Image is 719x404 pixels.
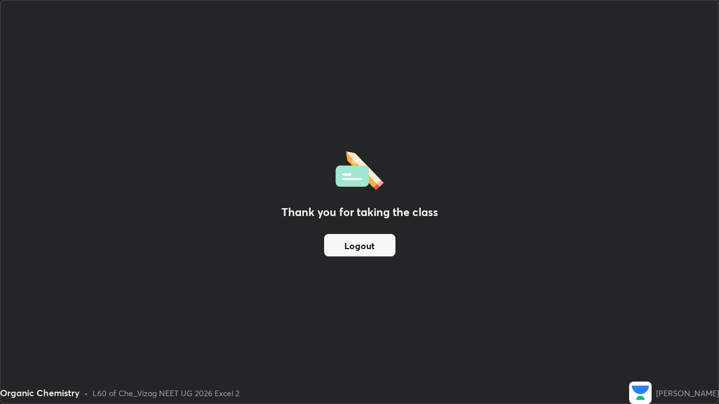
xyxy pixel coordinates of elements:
[335,148,384,190] img: offlineFeedback.1438e8b3.svg
[281,204,438,221] h2: Thank you for taking the class
[93,387,239,399] div: L60 of Che_Vizag NEET UG 2026 Excel 2
[656,387,719,399] div: [PERSON_NAME]
[324,234,395,256] button: Logout
[84,387,88,399] div: •
[629,382,652,404] img: 3a80d3101ed74a8aa5a12e7157e2e5e0.png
